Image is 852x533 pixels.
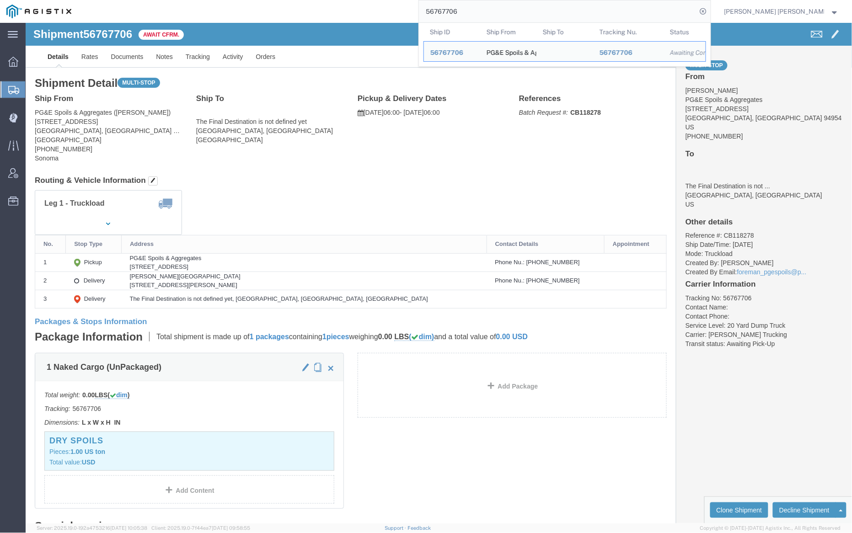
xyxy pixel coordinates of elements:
[212,525,250,531] span: [DATE] 09:58:55
[6,5,71,18] img: logo
[724,6,825,16] span: Kayte Bray Dogali
[37,525,147,531] span: Server: 2025.19.0-192a4753216
[664,23,706,41] th: Status
[151,525,250,531] span: Client: 2025.19.0-7f44ea7
[26,23,852,523] iframe: FS Legacy Container
[419,0,697,22] input: Search for shipment number, reference number
[670,48,699,58] div: Awaiting Confirmation
[593,23,664,41] th: Tracking Nu.
[536,23,593,41] th: Ship To
[480,23,537,41] th: Ship From
[385,525,407,531] a: Support
[430,48,474,58] div: 56767706
[724,6,839,17] button: [PERSON_NAME] [PERSON_NAME]
[700,524,841,532] span: Copyright © [DATE]-[DATE] Agistix Inc., All Rights Reserved
[430,49,463,56] span: 56767706
[407,525,431,531] a: Feedback
[600,49,632,56] span: 56767706
[110,525,147,531] span: [DATE] 10:05:38
[423,23,711,66] table: Search Results
[487,42,530,61] div: PG&E Spoils & Aggregates
[423,23,480,41] th: Ship ID
[600,48,658,58] div: 56767706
